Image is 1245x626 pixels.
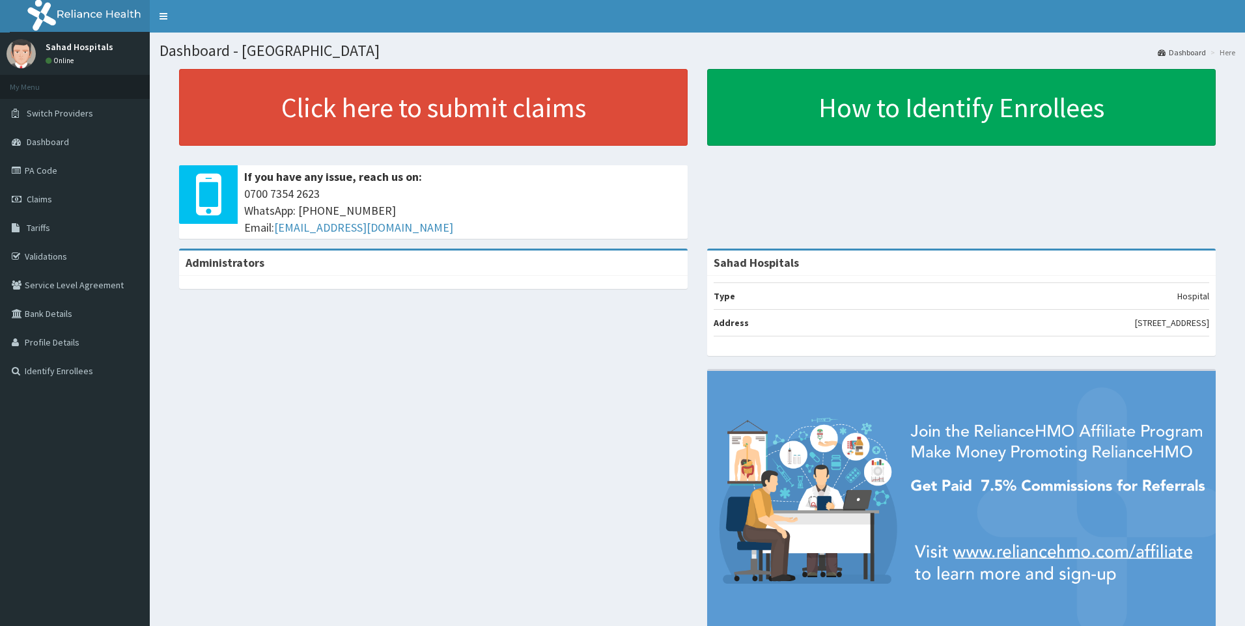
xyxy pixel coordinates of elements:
b: Type [714,290,735,302]
p: [STREET_ADDRESS] [1135,316,1209,329]
span: Tariffs [27,222,50,234]
span: Dashboard [27,136,69,148]
p: Hospital [1177,290,1209,303]
li: Here [1207,47,1235,58]
b: Administrators [186,255,264,270]
b: Address [714,317,749,329]
span: Switch Providers [27,107,93,119]
p: Sahad Hospitals [46,42,113,51]
span: 0700 7354 2623 WhatsApp: [PHONE_NUMBER] Email: [244,185,681,236]
span: Claims [27,193,52,205]
a: Online [46,56,77,65]
a: How to Identify Enrollees [707,69,1216,146]
b: If you have any issue, reach us on: [244,169,422,184]
h1: Dashboard - [GEOGRAPHIC_DATA] [160,42,1235,59]
a: Click here to submit claims [179,69,688,146]
strong: Sahad Hospitals [714,255,799,270]
a: Dashboard [1158,47,1206,58]
img: User Image [7,39,36,68]
a: [EMAIL_ADDRESS][DOMAIN_NAME] [274,220,453,235]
